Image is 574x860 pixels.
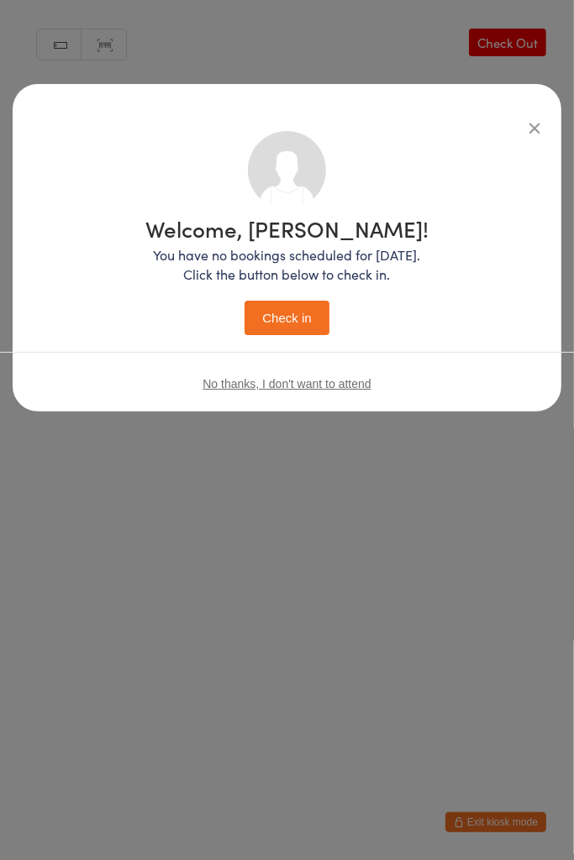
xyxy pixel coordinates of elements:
[145,218,429,239] h1: Welcome, [PERSON_NAME]!
[203,377,371,391] button: No thanks, I don't want to attend
[145,245,429,284] p: You have no bookings scheduled for [DATE]. Click the button below to check in.
[245,301,329,335] button: Check in
[248,131,326,209] img: no_photo.png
